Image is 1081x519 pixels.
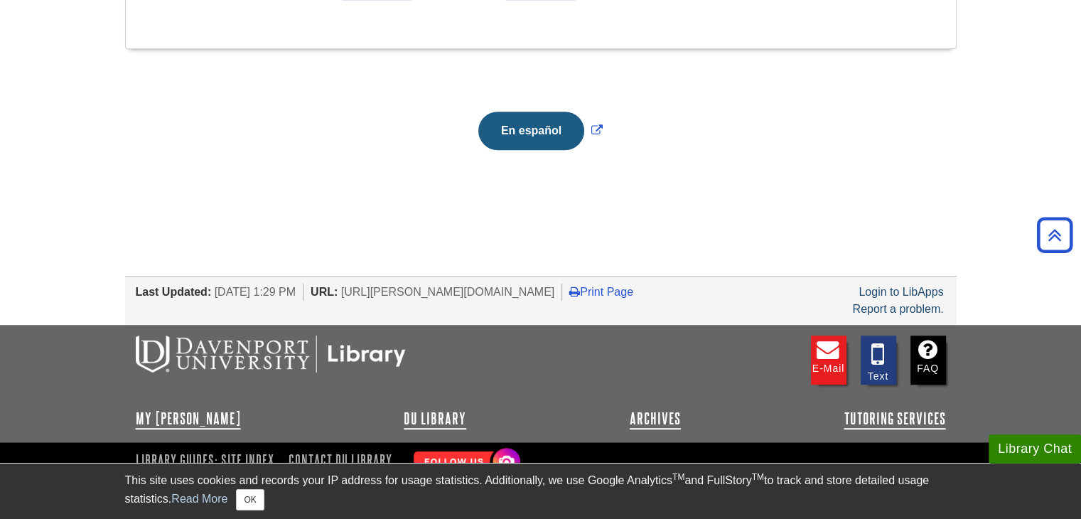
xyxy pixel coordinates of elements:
span: [DATE] 1:29 PM [215,286,296,298]
img: DU Libraries [136,336,406,373]
a: Tutoring Services [844,410,945,427]
span: URL: [311,286,338,298]
button: Close [236,489,264,510]
a: E-mail [811,336,846,385]
button: En español [478,112,584,150]
a: Login to LibApps [859,286,943,298]
button: Library Chat [989,434,1081,464]
sup: TM [752,472,764,482]
sup: TM [672,472,684,482]
a: Library Guides: Site Index [136,448,280,472]
a: My [PERSON_NAME] [136,410,241,427]
a: Link opens in new window [475,124,606,137]
a: Report a problem. [852,303,943,315]
span: Last Updated: [136,286,212,298]
a: Back to Top [1032,225,1077,245]
a: Text [861,336,896,385]
a: Archives [630,410,681,427]
i: Print Page [569,286,580,297]
div: This site uses cookies and records your IP address for usage statistics. Additionally, we use Goo... [125,472,957,510]
a: Read More [171,493,227,505]
a: DU Library [404,410,466,427]
a: Contact DU Library [283,448,398,472]
a: FAQ [910,336,946,385]
img: Follow Us! Instagram [407,442,524,483]
a: Print Page [569,286,633,298]
span: [URL][PERSON_NAME][DOMAIN_NAME] [341,286,555,298]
